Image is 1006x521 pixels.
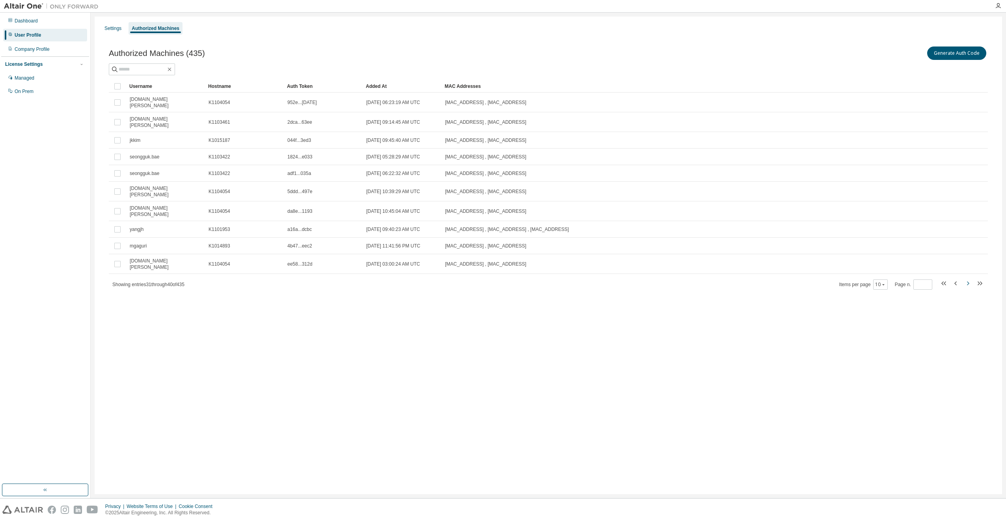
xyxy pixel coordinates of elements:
[105,510,217,516] p: © 2025 Altair Engineering, Inc. All Rights Reserved.
[287,188,312,195] span: 5ddd...497e
[366,208,420,214] span: [DATE] 10:45:04 AM UTC
[104,25,121,32] div: Settings
[130,137,140,143] span: jkkim
[445,119,526,125] span: [MAC_ADDRESS] , [MAC_ADDRESS]
[366,80,438,93] div: Added At
[209,119,230,125] span: K1103461
[209,99,230,106] span: K1104054
[15,88,34,95] div: On Prem
[875,281,886,288] button: 10
[445,80,905,93] div: MAC Addresses
[129,80,202,93] div: Username
[445,261,526,267] span: [MAC_ADDRESS] , [MAC_ADDRESS]
[287,99,317,106] span: 952e...[DATE]
[130,96,201,109] span: [DOMAIN_NAME][PERSON_NAME]
[130,226,143,233] span: yangjh
[445,243,526,249] span: [MAC_ADDRESS] , [MAC_ADDRESS]
[15,75,34,81] div: Managed
[130,170,159,177] span: seongguk.bae
[209,154,230,160] span: K1103422
[15,32,41,38] div: User Profile
[445,208,526,214] span: [MAC_ADDRESS] , [MAC_ADDRESS]
[209,137,230,143] span: K1015187
[130,205,201,218] span: [DOMAIN_NAME][PERSON_NAME]
[287,243,312,249] span: 4b47...eec2
[287,154,312,160] span: 1824...e033
[366,261,420,267] span: [DATE] 03:00:24 AM UTC
[130,185,201,198] span: [DOMAIN_NAME][PERSON_NAME]
[287,226,312,233] span: a16a...dcbc
[287,137,311,143] span: 044f...3ed3
[209,170,230,177] span: K1103422
[209,208,230,214] span: K1104054
[209,261,230,267] span: K1104054
[15,46,50,52] div: Company Profile
[132,25,179,32] div: Authorized Machines
[209,243,230,249] span: K1014893
[839,279,888,290] span: Items per page
[105,503,127,510] div: Privacy
[287,261,312,267] span: ee58...312d
[209,188,230,195] span: K1104054
[287,119,312,125] span: 2dca...63ee
[112,282,184,287] span: Showing entries 31 through 40 of 435
[127,503,179,510] div: Website Terms of Use
[209,226,230,233] span: K1101953
[366,226,420,233] span: [DATE] 09:40:23 AM UTC
[445,99,526,106] span: [MAC_ADDRESS] , [MAC_ADDRESS]
[366,99,420,106] span: [DATE] 06:23:19 AM UTC
[366,119,420,125] span: [DATE] 09:14:45 AM UTC
[366,243,420,249] span: [DATE] 11:41:56 PM UTC
[445,226,569,233] span: [MAC_ADDRESS] , [MAC_ADDRESS] , [MAC_ADDRESS]
[48,506,56,514] img: facebook.svg
[61,506,69,514] img: instagram.svg
[15,18,38,24] div: Dashboard
[366,137,420,143] span: [DATE] 09:45:40 AM UTC
[5,61,43,67] div: License Settings
[927,47,986,60] button: Generate Auth Code
[445,170,526,177] span: [MAC_ADDRESS] , [MAC_ADDRESS]
[208,80,281,93] div: Hostname
[87,506,98,514] img: youtube.svg
[130,116,201,128] span: [DOMAIN_NAME][PERSON_NAME]
[445,188,526,195] span: [MAC_ADDRESS] , [MAC_ADDRESS]
[74,506,82,514] img: linkedin.svg
[2,506,43,514] img: altair_logo.svg
[366,170,420,177] span: [DATE] 06:22:32 AM UTC
[130,243,147,249] span: mgaguri
[179,503,217,510] div: Cookie Consent
[366,154,420,160] span: [DATE] 05:28:29 AM UTC
[287,170,311,177] span: adf1...035a
[895,279,932,290] span: Page n.
[445,137,526,143] span: [MAC_ADDRESS] , [MAC_ADDRESS]
[130,258,201,270] span: [DOMAIN_NAME][PERSON_NAME]
[130,154,159,160] span: seongguk.bae
[287,208,312,214] span: da8e...1193
[366,188,420,195] span: [DATE] 10:39:29 AM UTC
[4,2,102,10] img: Altair One
[445,154,526,160] span: [MAC_ADDRESS] , [MAC_ADDRESS]
[109,49,205,58] span: Authorized Machines (435)
[287,80,360,93] div: Auth Token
